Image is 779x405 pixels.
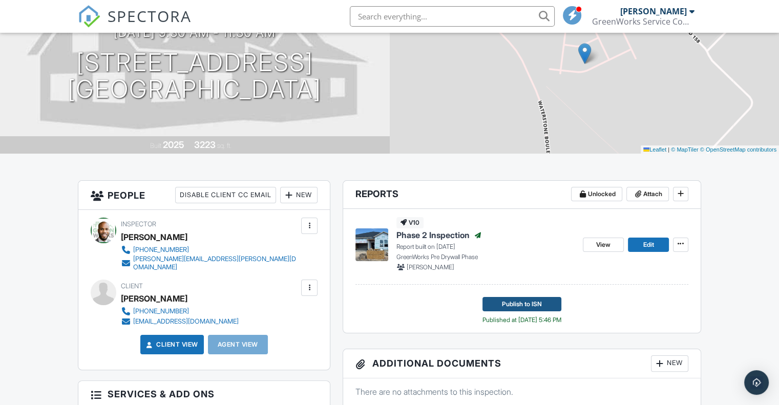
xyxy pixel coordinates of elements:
div: [PERSON_NAME] [620,6,687,16]
div: New [651,355,688,372]
a: Leaflet [643,146,666,153]
a: SPECTORA [78,14,192,35]
h3: Additional Documents [343,349,701,378]
div: Open Intercom Messenger [744,370,769,395]
a: © OpenStreetMap contributors [700,146,776,153]
span: SPECTORA [108,5,192,27]
div: Disable Client CC Email [175,187,276,203]
a: [PERSON_NAME][EMAIL_ADDRESS][PERSON_NAME][DOMAIN_NAME] [121,255,299,271]
div: 2025 [163,139,184,150]
a: [PHONE_NUMBER] [121,245,299,255]
h3: [DATE] 9:30 am - 11:30 am [114,26,276,39]
img: Marker [578,43,591,64]
span: Built [150,142,161,150]
span: Client [121,282,143,290]
span: Inspector [121,220,156,228]
a: Client View [144,339,198,350]
span: | [668,146,669,153]
div: New [280,187,318,203]
a: © MapTiler [671,146,699,153]
h1: [STREET_ADDRESS] [GEOGRAPHIC_DATA] [68,49,322,103]
a: [PHONE_NUMBER] [121,306,239,316]
div: [PHONE_NUMBER] [133,246,189,254]
div: GreenWorks Service Company [592,16,694,27]
div: [PERSON_NAME] [121,291,187,306]
p: There are no attachments to this inspection. [355,386,688,397]
input: Search everything... [350,6,555,27]
a: [EMAIL_ADDRESS][DOMAIN_NAME] [121,316,239,327]
div: [EMAIL_ADDRESS][DOMAIN_NAME] [133,317,239,326]
div: 3223 [194,139,216,150]
div: [PERSON_NAME][EMAIL_ADDRESS][PERSON_NAME][DOMAIN_NAME] [133,255,299,271]
span: sq. ft. [217,142,231,150]
div: [PERSON_NAME] [121,229,187,245]
div: [PHONE_NUMBER] [133,307,189,315]
img: The Best Home Inspection Software - Spectora [78,5,100,28]
h3: People [78,181,330,210]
